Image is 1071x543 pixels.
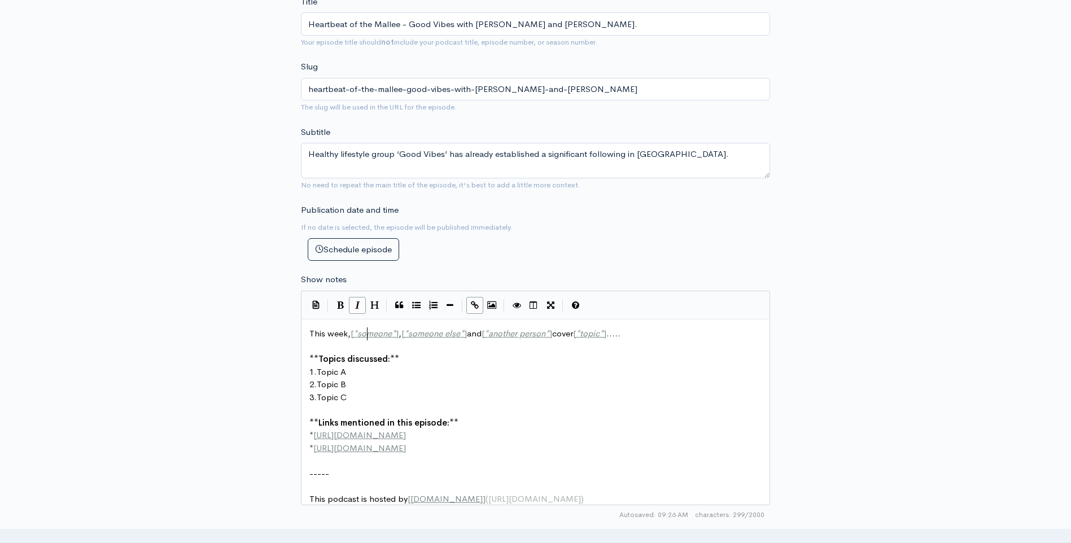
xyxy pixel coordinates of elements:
button: Toggle Fullscreen [542,297,559,314]
span: Links mentioned in this episode: [318,417,449,428]
span: another person [488,328,545,339]
i: | [562,299,563,312]
span: This podcast is hosted by [309,493,584,504]
span: ] [549,328,552,339]
button: Generic List [408,297,425,314]
span: 1. [309,366,317,377]
small: Your episode title should include your podcast title, episode number, or season number. [301,37,598,47]
span: ) [581,493,584,504]
button: Create Link [466,297,483,314]
span: [URL][DOMAIN_NAME] [313,430,406,440]
span: ( [486,493,488,504]
span: 2. [309,379,317,389]
span: [ [482,328,484,339]
span: [DOMAIN_NAME] [410,493,483,504]
button: Toggle Preview [508,297,525,314]
span: ] [604,328,606,339]
span: Topic A [317,366,346,377]
i: | [327,299,329,312]
button: Quote [391,297,408,314]
span: someone [357,328,392,339]
span: [ [408,493,410,504]
span: ] [464,328,467,339]
button: Bold [332,297,349,314]
span: [URL][DOMAIN_NAME] [488,493,581,504]
span: ] [483,493,486,504]
button: Markdown Guide [567,297,584,314]
button: Insert Show Notes Template [307,296,324,313]
label: Publication date and time [301,204,399,217]
span: 299/2000 [695,510,764,520]
small: No need to repeat the main title of the episode, it's best to add a little more context. [301,180,580,190]
span: ----- [309,468,329,479]
button: Heading [366,297,383,314]
span: 3. [309,392,317,402]
span: This week, , and cover ..... [309,328,620,339]
span: [ [401,328,404,339]
span: Autosaved: 09:26 AM [619,510,688,520]
span: ] [396,328,399,339]
label: Subtitle [301,126,330,139]
span: [ [351,328,353,339]
i: | [386,299,387,312]
span: Topic C [317,392,347,402]
button: Insert Horizontal Line [441,297,458,314]
button: Schedule episode [308,238,399,261]
label: Slug [301,60,318,73]
i: | [504,299,505,312]
small: If no date is selected, the episode will be published immediately. [301,222,513,232]
small: The slug will be used in the URL for the episode. [301,102,457,112]
span: topic [580,328,600,339]
span: Topics discussed: [318,353,390,364]
i: | [462,299,463,312]
label: Show notes [301,273,347,286]
span: Topic B [317,379,346,389]
span: [URL][DOMAIN_NAME] [313,443,406,453]
button: Italic [349,297,366,314]
span: someone else [408,328,460,339]
strong: not [381,37,394,47]
span: [ [573,328,576,339]
input: title-of-episode [301,78,770,101]
input: What is the episode's title? [301,12,770,36]
button: Toggle Side by Side [525,297,542,314]
button: Numbered List [425,297,441,314]
button: Insert Image [483,297,500,314]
